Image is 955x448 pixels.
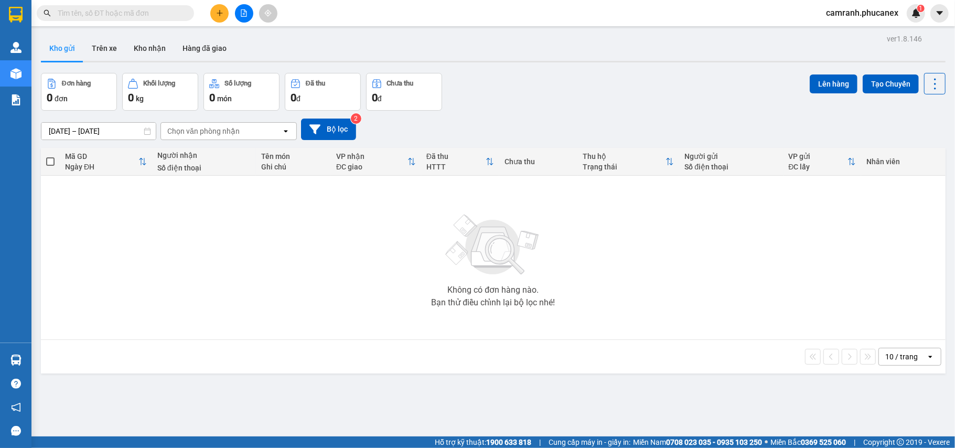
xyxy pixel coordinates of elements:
span: message [11,426,21,436]
span: file-add [240,9,248,17]
input: Select a date range. [41,123,156,140]
div: VP gửi [789,152,848,161]
strong: 1900 633 818 [486,438,531,446]
div: ĐC lấy [789,163,848,171]
span: 0 [128,91,134,104]
input: Tìm tên, số ĐT hoặc mã đơn [58,7,181,19]
svg: open [926,353,935,361]
span: Cung cấp máy in - giấy in: [549,436,630,448]
button: Kho gửi [41,36,83,61]
span: Miền Nam [633,436,762,448]
span: 0 [209,91,215,104]
div: ver 1.8.146 [887,33,922,45]
sup: 2 [351,113,361,124]
th: Toggle SortBy [577,148,680,176]
span: Miền Bắc [770,436,846,448]
span: camranh.phucanex [818,6,907,19]
th: Toggle SortBy [60,148,152,176]
span: món [217,94,232,103]
img: warehouse-icon [10,68,22,79]
span: 0 [291,91,296,104]
th: Toggle SortBy [421,148,499,176]
div: Trạng thái [583,163,666,171]
button: Đơn hàng0đơn [41,73,117,111]
div: Tên món [261,152,326,161]
span: Hỗ trợ kỹ thuật: [435,436,531,448]
div: Khối lượng [143,80,175,87]
div: Số điện thoại [157,164,251,172]
div: Số điện thoại [684,163,778,171]
strong: 0369 525 060 [801,438,846,446]
span: copyright [897,439,904,446]
strong: 0708 023 035 - 0935 103 250 [666,438,762,446]
span: 0 [47,91,52,104]
div: Số lượng [224,80,251,87]
div: Đã thu [426,152,486,161]
div: Đã thu [306,80,325,87]
button: Trên xe [83,36,125,61]
img: solution-icon [10,94,22,105]
span: kg [136,94,144,103]
span: 0 [372,91,378,104]
span: đ [378,94,382,103]
button: Bộ lọc [301,119,356,140]
button: Đã thu0đ [285,73,361,111]
span: caret-down [935,8,945,18]
div: 10 / trang [885,351,918,362]
button: file-add [235,4,253,23]
button: Khối lượng0kg [122,73,198,111]
button: Tạo Chuyến [863,74,919,93]
span: 1 [919,5,922,12]
div: Nhân viên [866,157,940,166]
span: đ [296,94,301,103]
button: plus [210,4,229,23]
th: Toggle SortBy [331,148,421,176]
div: Chưa thu [505,157,572,166]
span: | [854,436,855,448]
svg: open [282,127,290,135]
th: Toggle SortBy [784,148,862,176]
button: aim [259,4,277,23]
span: aim [264,9,272,17]
img: svg+xml;base64,PHN2ZyBjbGFzcz0ibGlzdC1wbHVnX19zdmciIHhtbG5zPSJodHRwOi8vd3d3LnczLm9yZy8yMDAwL3N2Zy... [441,208,545,282]
div: ĐC giao [336,163,407,171]
div: Chưa thu [387,80,414,87]
div: VP nhận [336,152,407,161]
img: icon-new-feature [911,8,921,18]
div: Thu hộ [583,152,666,161]
div: Không có đơn hàng nào. [447,286,539,294]
img: warehouse-icon [10,42,22,53]
img: logo-vxr [9,7,23,23]
span: question-circle [11,379,21,389]
button: Số lượng0món [203,73,280,111]
div: Người gửi [684,152,778,161]
span: | [539,436,541,448]
sup: 1 [917,5,925,12]
div: Bạn thử điều chỉnh lại bộ lọc nhé! [431,298,555,307]
div: Ghi chú [261,163,326,171]
button: Hàng đã giao [174,36,235,61]
div: Người nhận [157,151,251,159]
div: Ngày ĐH [65,163,138,171]
div: HTTT [426,163,486,171]
button: Chưa thu0đ [366,73,442,111]
button: Lên hàng [810,74,857,93]
div: Đơn hàng [62,80,91,87]
button: caret-down [930,4,949,23]
span: ⚪️ [765,440,768,444]
span: plus [216,9,223,17]
img: warehouse-icon [10,355,22,366]
span: search [44,9,51,17]
span: notification [11,402,21,412]
span: đơn [55,94,68,103]
div: Chọn văn phòng nhận [167,126,240,136]
div: Mã GD [65,152,138,161]
button: Kho nhận [125,36,174,61]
